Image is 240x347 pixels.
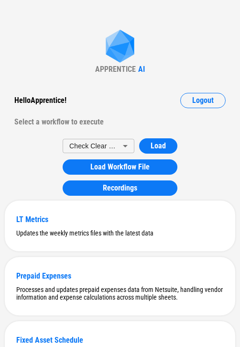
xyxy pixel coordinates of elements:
span: Logout [192,97,214,104]
button: Logout [180,93,226,108]
span: Recordings [103,184,137,192]
div: Processes and updates prepaid expenses data from Netsuite, handling vendor information and expens... [16,286,224,301]
div: Select a workflow to execute [14,114,226,130]
div: Check Clear Range Example Workflow [63,137,134,155]
button: Recordings [63,180,177,196]
img: Apprentice AI [101,30,139,65]
div: Hello Apprentice ! [14,93,66,108]
div: Fixed Asset Schedule [16,336,224,345]
button: Load Workflow File [63,159,177,175]
span: Load Workflow File [90,163,150,171]
div: APPRENTICE [95,65,136,74]
button: Load [139,138,177,154]
div: Updates the weekly metrics files with the latest data [16,229,224,237]
div: AI [138,65,145,74]
span: Load [151,142,166,150]
div: Prepaid Expenses [16,271,224,280]
div: LT Metrics [16,215,224,224]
